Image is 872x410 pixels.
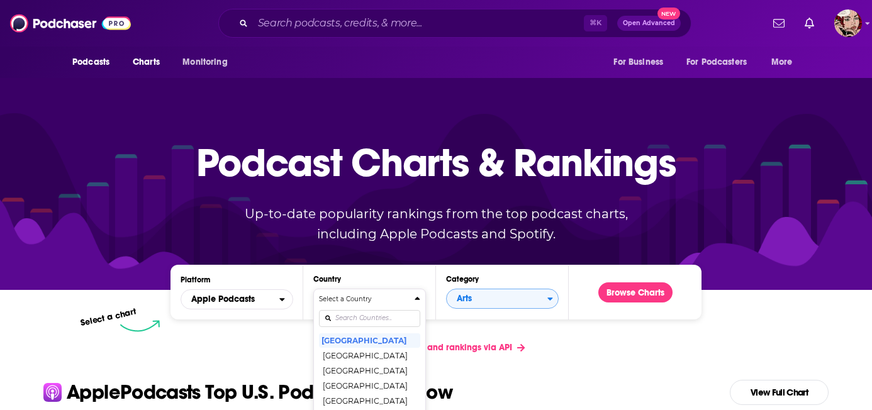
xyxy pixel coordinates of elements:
button: [GEOGRAPHIC_DATA] [319,333,420,348]
span: Podcasts [72,53,109,71]
span: Logged in as NBM-Suzi [834,9,862,37]
button: open menu [64,50,126,74]
span: Open Advanced [623,20,675,26]
span: Charts [133,53,160,71]
button: [GEOGRAPHIC_DATA] [319,363,420,378]
button: open menu [678,50,765,74]
a: Charts [125,50,167,74]
span: For Podcasters [686,53,747,71]
button: open menu [174,50,243,74]
span: Arts [447,288,547,309]
p: Apple Podcasts Top U.S. Podcasts Right Now [67,382,452,402]
img: Podchaser - Follow, Share and Rate Podcasts [10,11,131,35]
button: Open AdvancedNew [617,16,681,31]
input: Search Countries... [319,310,420,327]
img: apple Icon [43,383,62,401]
span: Get podcast charts and rankings via API [347,342,512,353]
button: open menu [605,50,679,74]
a: Show notifications dropdown [768,13,790,34]
button: [GEOGRAPHIC_DATA] [319,348,420,363]
span: More [771,53,793,71]
a: Show notifications dropdown [800,13,819,34]
img: User Profile [834,9,862,37]
h2: Platforms [181,289,293,309]
input: Search podcasts, credits, & more... [253,13,584,33]
button: [GEOGRAPHIC_DATA] [319,393,420,408]
span: For Business [613,53,663,71]
span: New [657,8,680,19]
span: ⌘ K [584,15,607,31]
button: open menu [181,289,293,309]
span: Monitoring [182,53,227,71]
button: Categories [446,289,559,309]
p: Up-to-date popularity rankings from the top podcast charts, including Apple Podcasts and Spotify. [220,204,652,244]
button: open menu [763,50,808,74]
button: Show profile menu [834,9,862,37]
div: Search podcasts, credits, & more... [218,9,691,38]
span: Apple Podcasts [191,295,255,304]
a: View Full Chart [730,380,829,405]
img: select arrow [120,320,160,332]
p: Select a chart [79,306,137,328]
h4: Select a Country [319,296,410,302]
button: [GEOGRAPHIC_DATA] [319,378,420,393]
a: Get podcast charts and rankings via API [337,332,535,363]
button: Browse Charts [598,282,673,302]
p: Podcast Charts & Rankings [196,121,676,203]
